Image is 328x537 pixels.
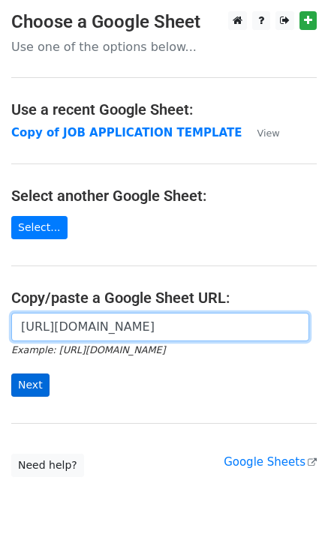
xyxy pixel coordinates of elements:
a: Google Sheets [224,455,317,469]
a: Select... [11,216,68,239]
input: Next [11,373,50,397]
p: Use one of the options below... [11,39,317,55]
iframe: Chat Widget [253,465,328,537]
input: Paste your Google Sheet URL here [11,313,309,341]
h4: Select another Google Sheet: [11,187,317,205]
h4: Use a recent Google Sheet: [11,100,317,118]
a: View [242,126,280,139]
a: Copy of JOB APPLICATION TEMPLATE [11,126,242,139]
small: View [257,127,280,139]
a: Need help? [11,454,84,477]
h3: Choose a Google Sheet [11,11,317,33]
small: Example: [URL][DOMAIN_NAME] [11,344,165,355]
h4: Copy/paste a Google Sheet URL: [11,289,317,307]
